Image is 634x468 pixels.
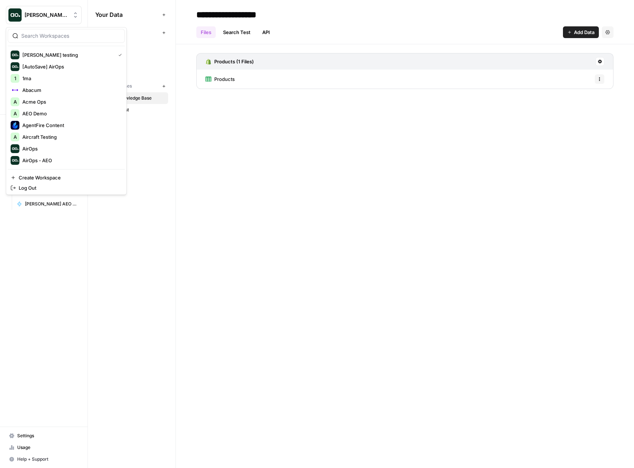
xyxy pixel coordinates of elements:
span: [AutoSave] AirOps [22,63,119,70]
span: Usage [17,444,78,451]
a: New Knowledge Base [95,92,168,104]
a: AirOps [95,39,168,51]
span: AirOps [22,145,119,152]
a: Gong [95,62,168,74]
a: GoCo [95,51,168,62]
span: A [14,110,17,117]
span: Add Data [574,29,594,36]
span: GoCo [107,53,165,60]
img: Justina testing Logo [11,51,19,59]
img: AgentFire Content Logo [11,121,19,130]
span: Create Workspace [19,174,119,181]
span: Log Out [19,184,119,192]
a: Products [205,70,235,89]
input: Search Workspaces [21,32,120,40]
span: AEO Demo [22,110,119,117]
img: AirOps Logo [11,144,19,153]
span: AirOps - AEO [22,157,119,164]
span: 1ma [22,75,119,82]
span: Tintef Test [107,107,165,113]
a: Log Out [8,183,125,193]
img: [AutoSave] AirOps Logo [11,62,19,71]
span: AirOps [107,41,165,48]
a: Files [196,26,216,38]
span: Settings [17,432,78,439]
button: Workspace: Justina testing [6,6,82,24]
img: Abacum Logo [11,86,19,94]
span: Help + Support [17,456,78,463]
span: [PERSON_NAME] AEO Refresh v2 [25,201,78,207]
div: Workspace: Justina testing [6,27,127,195]
span: Gong [107,65,165,71]
span: A [14,98,17,105]
a: Products (1 Files) [205,53,254,70]
a: [PERSON_NAME] AEO Refresh v2 [14,198,82,210]
a: Usage [6,442,82,453]
span: Products [214,75,235,83]
a: Tintef Test [95,104,168,116]
h3: Products (1 Files) [214,58,254,65]
span: [PERSON_NAME] testing [25,11,69,19]
img: AirOps - AEO Logo [11,156,19,165]
a: Search Test [219,26,255,38]
a: Settings [6,430,82,442]
span: [PERSON_NAME] testing [22,51,112,59]
span: 1 [14,75,16,82]
span: New Knowledge Base [107,95,165,101]
span: AgentFire Content [22,122,119,129]
button: Add Data [563,26,599,38]
span: Your Data [95,10,159,19]
span: Abacum [22,86,119,94]
span: Acme Ops [22,98,119,105]
button: Help + Support [6,453,82,465]
img: Justina testing Logo [8,8,22,22]
span: Aircraft Testing [22,133,119,141]
a: API [258,26,274,38]
a: Create Workspace [8,172,125,183]
span: A [14,133,17,141]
